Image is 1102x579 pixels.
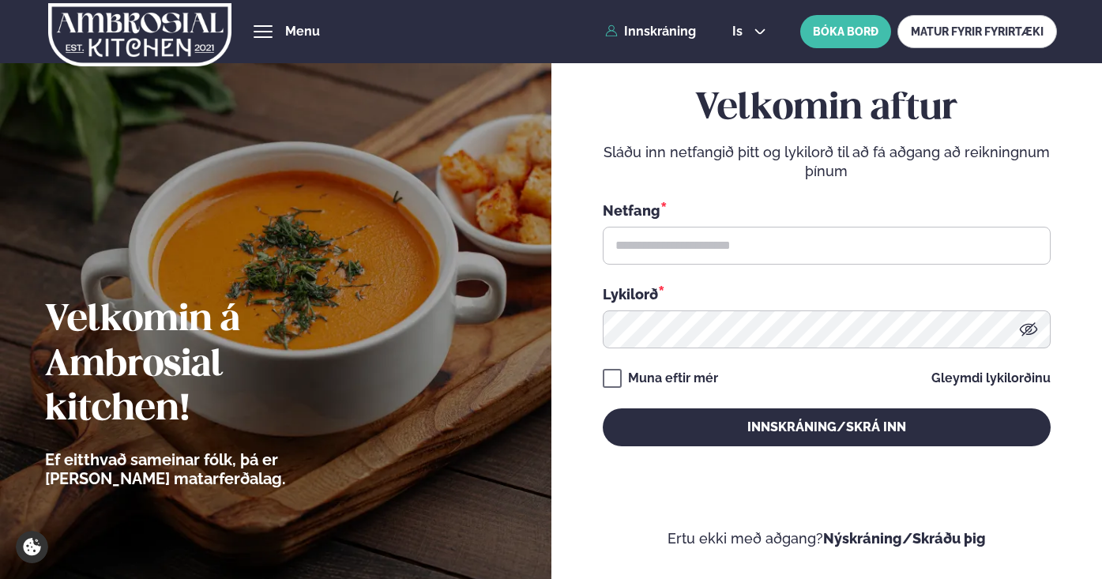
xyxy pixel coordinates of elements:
p: Ef eitthvað sameinar fólk, þá er [PERSON_NAME] matarferðalag. [45,450,373,488]
a: Gleymdi lykilorðinu [931,372,1051,385]
h2: Velkomin á Ambrosial kitchen! [45,299,373,431]
div: Lykilorð [603,284,1051,304]
a: MATUR FYRIR FYRIRTÆKI [897,15,1057,48]
button: Innskráning/Skrá inn [603,408,1051,446]
button: BÓKA BORÐ [800,15,891,48]
img: logo [48,2,231,67]
p: Ertu ekki með aðgang? [596,529,1057,548]
button: is [720,25,779,38]
a: Cookie settings [16,531,48,563]
span: is [732,25,747,38]
h2: Velkomin aftur [603,87,1051,131]
a: Innskráning [605,24,696,39]
p: Sláðu inn netfangið þitt og lykilorð til að fá aðgang að reikningnum þínum [603,143,1051,181]
button: hamburger [254,22,273,41]
a: Nýskráning/Skráðu þig [823,530,986,547]
div: Netfang [603,200,1051,220]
